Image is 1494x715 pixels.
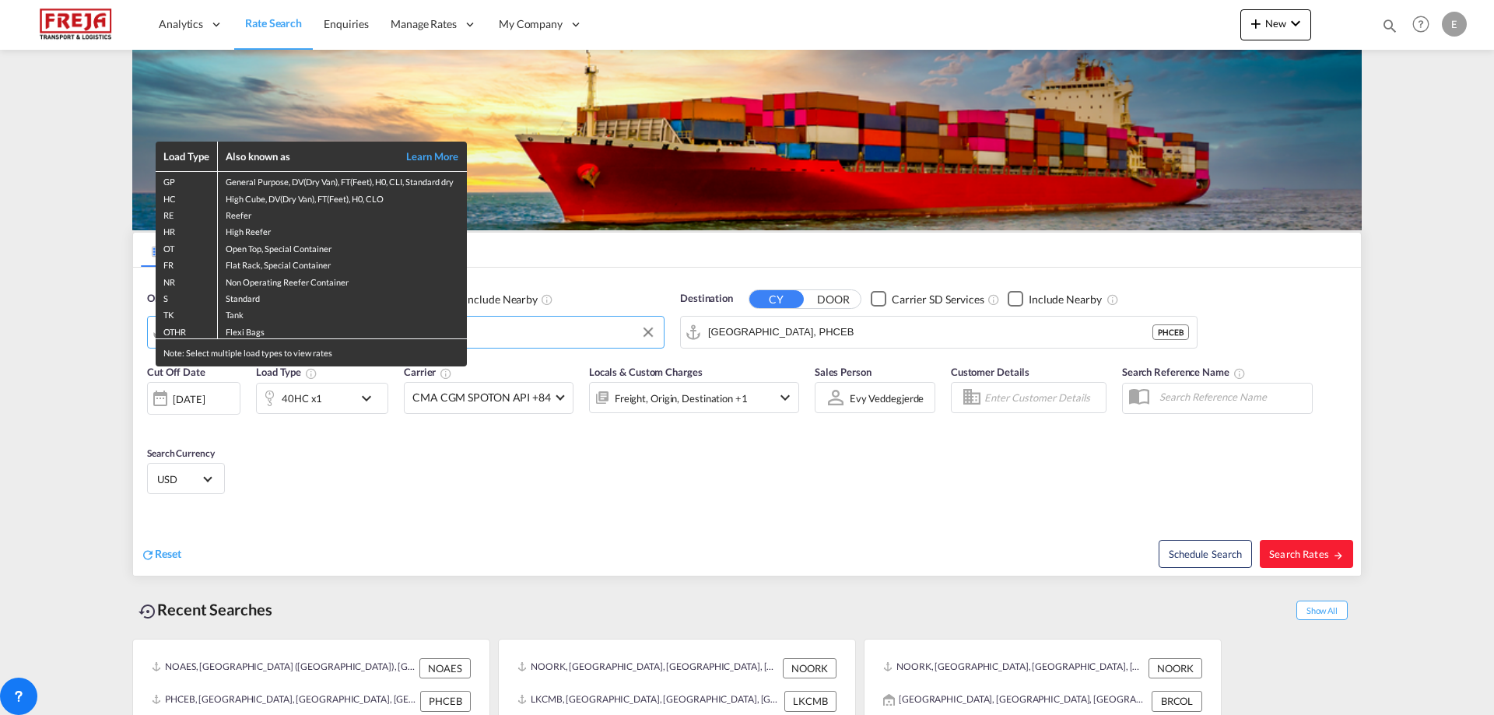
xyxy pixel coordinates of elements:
[156,239,218,255] td: OT
[156,172,218,189] td: GP
[389,149,459,163] a: Learn More
[156,222,218,238] td: HR
[156,305,218,321] td: TK
[156,272,218,289] td: NR
[156,205,218,222] td: RE
[156,189,218,205] td: HC
[156,322,218,339] td: OTHR
[218,289,467,305] td: Standard
[218,189,467,205] td: High Cube, DV(Dry Van), FT(Feet), H0, CLO
[226,149,389,163] div: Also known as
[218,255,467,272] td: Flat Rack, Special Container
[156,339,467,366] div: Note: Select multiple load types to view rates
[218,222,467,238] td: High Reefer
[156,289,218,305] td: S
[218,205,467,222] td: Reefer
[218,239,467,255] td: Open Top, Special Container
[156,255,218,272] td: FR
[218,322,467,339] td: Flexi Bags
[218,172,467,189] td: General Purpose, DV(Dry Van), FT(Feet), H0, CLI, Standard dry
[218,272,467,289] td: Non Operating Reefer Container
[156,142,218,172] th: Load Type
[218,305,467,321] td: Tank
